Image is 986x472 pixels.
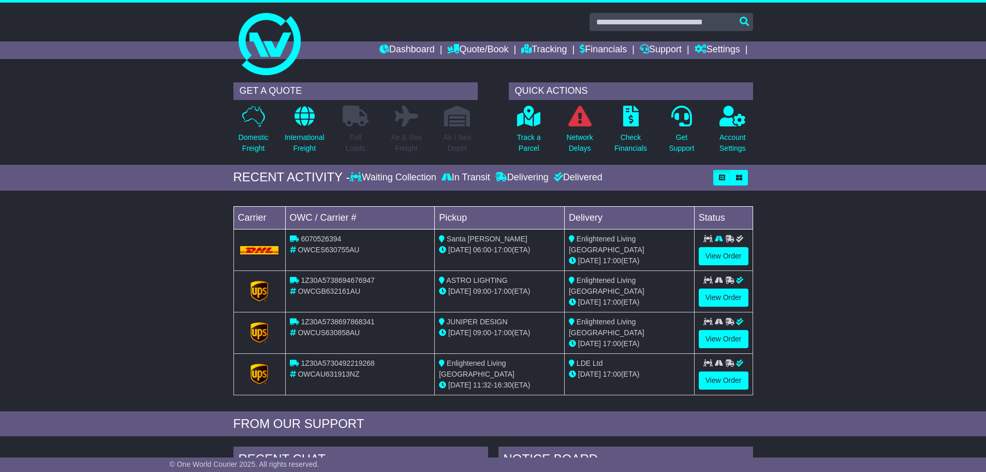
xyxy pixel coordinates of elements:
[439,172,493,183] div: In Transit
[448,287,471,295] span: [DATE]
[439,380,560,391] div: - (ETA)
[669,132,694,154] p: Get Support
[578,370,601,378] span: [DATE]
[564,206,694,229] td: Delivery
[614,105,647,160] a: CheckFinancials
[285,206,435,229] td: OWC / Carrier #
[473,381,491,389] span: 11:32
[233,82,478,100] div: GET A QUOTE
[699,247,748,265] a: View Order
[448,381,471,389] span: [DATE]
[569,338,690,349] div: (ETA)
[569,369,690,380] div: (ETA)
[233,170,350,185] div: RECENT ACTIVITY -
[603,370,621,378] span: 17:00
[614,132,647,154] p: Check Financials
[517,132,541,154] p: Track a Parcel
[170,460,319,468] span: © One World Courier 2025. All rights reserved.
[391,132,422,154] p: Air & Sea Freight
[379,41,435,59] a: Dashboard
[343,132,369,154] p: Full Loads
[233,206,285,229] td: Carrier
[233,417,753,432] div: FROM OUR SUPPORT
[494,287,512,295] span: 17:00
[719,132,746,154] p: Account Settings
[493,172,551,183] div: Delivering
[439,245,560,255] div: - (ETA)
[640,41,682,59] a: Support
[566,132,593,154] p: Network Delays
[699,371,748,390] a: View Order
[603,256,621,265] span: 17:00
[473,328,491,337] span: 09:00
[284,105,325,160] a: InternationalFreight
[473,246,491,254] span: 06:00
[301,235,341,243] span: 6070526394
[301,318,374,326] span: 1Z30A5738697868341
[494,328,512,337] span: 17:00
[694,206,753,229] td: Status
[435,206,565,229] td: Pickup
[699,330,748,348] a: View Order
[699,289,748,307] a: View Order
[439,327,560,338] div: - (ETA)
[473,287,491,295] span: 09:00
[551,172,602,183] div: Delivered
[668,105,695,160] a: GetSupport
[251,364,268,384] img: GetCarrierServiceLogo
[695,41,740,59] a: Settings
[569,235,644,254] span: Enlightened Living [GEOGRAPHIC_DATA]
[447,318,507,326] span: JUNIPER DESIGN
[448,328,471,337] span: [DATE]
[238,132,268,154] p: Domestic Freight
[719,105,746,160] a: AccountSettings
[494,246,512,254] span: 17:00
[578,339,601,348] span: [DATE]
[569,276,644,295] span: Enlightened Living [GEOGRAPHIC_DATA]
[509,82,753,100] div: QUICK ACTIONS
[448,246,471,254] span: [DATE]
[301,359,374,367] span: 1Z30A5730492219268
[580,41,627,59] a: Financials
[298,328,360,337] span: OWCUS630858AU
[578,256,601,265] span: [DATE]
[439,286,560,297] div: - (ETA)
[298,370,359,378] span: OWCAU631913NZ
[569,318,644,337] span: Enlightened Living [GEOGRAPHIC_DATA]
[446,276,507,284] span: ASTRO LIGHTING
[298,246,359,254] span: OWCES630755AU
[569,297,690,308] div: (ETA)
[494,381,512,389] span: 16:30
[603,298,621,306] span: 17:00
[603,339,621,348] span: 17:00
[566,105,593,160] a: NetworkDelays
[350,172,438,183] div: Waiting Collection
[439,359,514,378] span: Enlightened Living [GEOGRAPHIC_DATA]
[285,132,325,154] p: International Freight
[517,105,541,160] a: Track aParcel
[298,287,360,295] span: OWCGB632161AU
[447,41,508,59] a: Quote/Book
[240,246,279,254] img: DHL.png
[238,105,269,160] a: DomesticFreight
[251,281,268,302] img: GetCarrierServiceLogo
[251,322,268,343] img: GetCarrierServiceLogo
[444,132,472,154] p: Air / Sea Depot
[447,235,527,243] span: Santa [PERSON_NAME]
[569,255,690,266] div: (ETA)
[521,41,567,59] a: Tracking
[301,276,374,284] span: 1Z30A5738694676947
[578,298,601,306] span: [DATE]
[577,359,603,367] span: LDE Ltd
